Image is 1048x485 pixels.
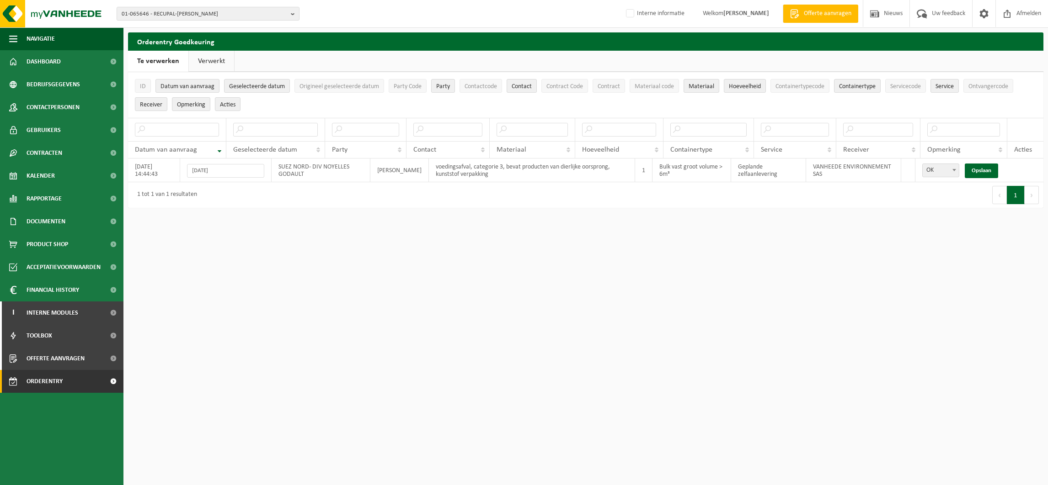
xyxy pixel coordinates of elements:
[27,164,55,187] span: Kalender
[806,158,901,182] td: VANHEEDE ENVIRONNEMENT SAS
[140,83,146,90] span: ID
[546,83,583,90] span: Contract Code
[465,83,497,90] span: Contactcode
[27,96,80,119] span: Contactpersonen
[927,146,961,153] span: Opmerking
[27,370,103,393] span: Orderentry Goedkeuring
[229,83,285,90] span: Geselecteerde datum
[635,83,674,90] span: Materiaal code
[507,79,537,93] button: ContactContact: Activate to sort
[684,79,719,93] button: MateriaalMateriaal: Activate to sort
[963,79,1013,93] button: OntvangercodeOntvangercode: Activate to sort
[541,79,588,93] button: Contract CodeContract Code: Activate to sort
[968,83,1008,90] span: Ontvangercode
[723,10,769,17] strong: [PERSON_NAME]
[624,7,684,21] label: Interne informatie
[140,101,162,108] span: Receiver
[389,79,427,93] button: Party CodeParty Code: Activate to sort
[117,7,299,21] button: 01-065646 - RECUPAL-[PERSON_NAME]
[689,83,714,90] span: Materiaal
[885,79,926,93] button: ServicecodeServicecode: Activate to sort
[436,83,450,90] span: Party
[27,50,61,73] span: Dashboard
[215,97,241,111] button: Acties
[770,79,829,93] button: ContainertypecodeContainertypecode: Activate to sort
[27,256,101,279] span: Acceptatievoorwaarden
[370,158,429,182] td: [PERSON_NAME]
[775,83,824,90] span: Containertypecode
[128,32,1043,50] h2: Orderentry Goedkeuring
[135,79,151,93] button: IDID: Activate to sort
[133,187,197,203] div: 1 tot 1 van 1 resultaten
[930,79,959,93] button: ServiceService: Activate to sort
[460,79,502,93] button: ContactcodeContactcode: Activate to sort
[512,83,532,90] span: Contact
[413,146,436,153] span: Contact
[27,233,68,256] span: Product Shop
[9,301,17,324] span: I
[189,51,234,72] a: Verwerkt
[224,79,290,93] button: Geselecteerde datumGeselecteerde datum: Activate to sort
[27,119,61,142] span: Gebruikers
[630,79,679,93] button: Materiaal codeMateriaal code: Activate to sort
[27,73,80,96] span: Bedrijfsgegevens
[128,51,188,72] a: Te verwerken
[294,79,384,93] button: Origineel geselecteerde datumOrigineel geselecteerde datum: Activate to sort
[122,7,287,21] span: 01-065646 - RECUPAL-[PERSON_NAME]
[992,186,1007,204] button: Previous
[431,79,455,93] button: PartyParty: Activate to sort
[783,5,858,23] a: Offerte aanvragen
[172,97,210,111] button: OpmerkingOpmerking: Activate to sort
[27,347,85,370] span: Offerte aanvragen
[27,27,55,50] span: Navigatie
[299,83,379,90] span: Origineel geselecteerde datum
[729,83,761,90] span: Hoeveelheid
[27,210,65,233] span: Documenten
[670,146,712,153] span: Containertype
[27,324,52,347] span: Toolbox
[582,146,619,153] span: Hoeveelheid
[890,83,921,90] span: Servicecode
[652,158,731,182] td: Bulk vast groot volume > 6m³
[936,83,954,90] span: Service
[27,142,62,164] span: Contracten
[332,146,348,153] span: Party
[27,301,78,324] span: Interne modules
[761,146,782,153] span: Service
[497,146,526,153] span: Materiaal
[1014,146,1032,153] span: Acties
[724,79,766,93] button: HoeveelheidHoeveelheid: Activate to sort
[839,83,876,90] span: Containertype
[965,163,998,178] a: Opslaan
[128,158,180,182] td: [DATE] 14:44:43
[135,97,167,111] button: ReceiverReceiver: Activate to sort
[635,158,652,182] td: 1
[731,158,806,182] td: Geplande zelfaanlevering
[27,187,62,210] span: Rapportage
[394,83,422,90] span: Party Code
[834,79,881,93] button: ContainertypeContainertype: Activate to sort
[923,164,959,177] span: OK
[429,158,636,182] td: voedingsafval, categorie 3, bevat producten van dierlijke oorsprong, kunststof verpakking
[598,83,620,90] span: Contract
[593,79,625,93] button: ContractContract: Activate to sort
[220,101,235,108] span: Acties
[27,279,79,301] span: Financial History
[272,158,370,182] td: SUEZ NORD- DIV NOYELLES GODAULT
[1025,186,1039,204] button: Next
[177,101,205,108] span: Opmerking
[233,146,297,153] span: Geselecteerde datum
[802,9,854,18] span: Offerte aanvragen
[155,79,219,93] button: Datum van aanvraagDatum van aanvraag: Activate to remove sorting
[160,83,214,90] span: Datum van aanvraag
[843,146,869,153] span: Receiver
[135,146,197,153] span: Datum van aanvraag
[1007,186,1025,204] button: 1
